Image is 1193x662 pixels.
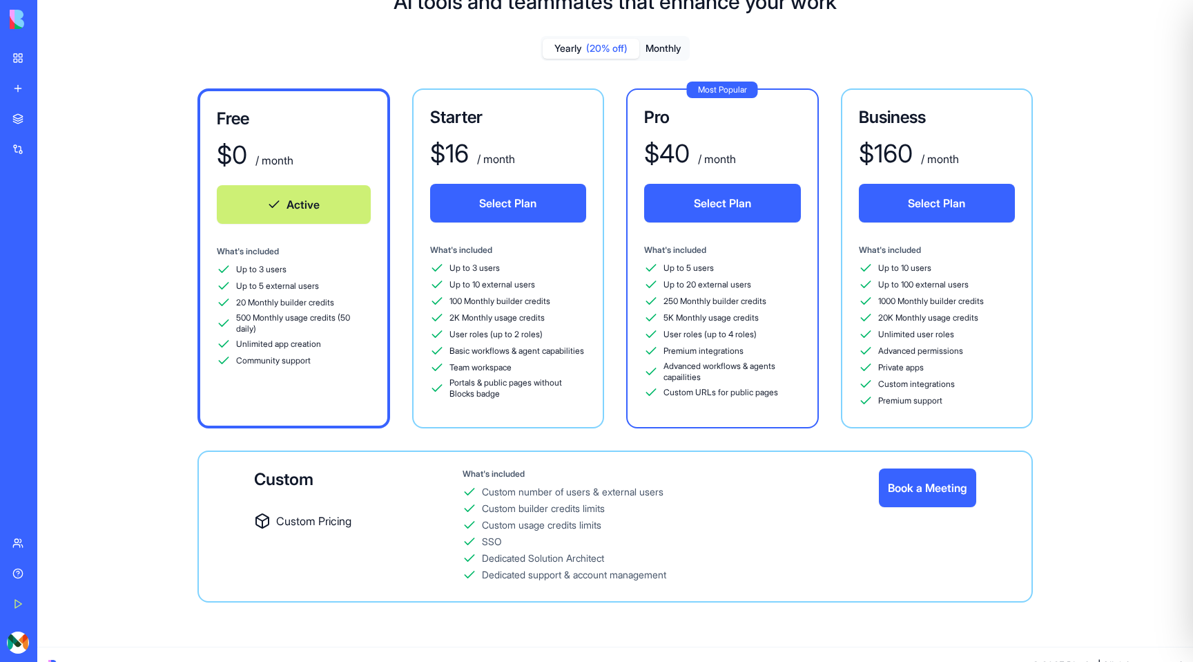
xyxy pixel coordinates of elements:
[482,485,663,499] div: Custom number of users & external users
[878,346,963,357] span: Advanced permissions
[236,297,334,308] span: 20 Monthly builder credits
[449,329,543,340] span: User roles (up to 2 roles)
[217,246,371,257] div: What's included
[482,551,604,565] div: Dedicated Solution Architect
[878,395,942,406] span: Premium support
[236,355,311,366] span: Community support
[663,279,751,290] span: Up to 20 external users
[449,263,500,274] span: Up to 3 users
[859,245,1016,256] div: What's included
[276,513,351,529] span: Custom Pricing
[449,362,512,373] span: Team workspace
[644,245,801,256] div: What's included
[482,568,666,582] div: Dedicated support & account management
[918,151,959,167] div: / month
[482,502,605,516] div: Custom builder credits limits
[430,140,469,167] div: $ 16
[663,296,766,307] span: 250 Monthly builder credits
[663,329,757,340] span: User roles (up to 4 roles)
[878,263,931,274] span: Up to 10 users
[663,346,744,357] span: Premium integrations
[236,264,287,275] span: Up to 3 users
[663,387,778,398] span: Custom URLs for public pages
[687,82,758,98] div: Most Popular
[482,518,601,532] div: Custom usage credits limits
[663,312,759,323] span: 5K Monthly usage credits
[878,379,955,390] span: Custom integrations
[217,108,371,130] h3: Free
[878,279,969,290] span: Up to 100 external users
[586,41,628,55] span: (20% off)
[878,362,924,373] span: Private apps
[695,151,736,167] div: / month
[430,184,587,223] button: Select Plan
[878,329,954,340] span: Unlimited user roles
[236,339,321,350] span: Unlimited app creation
[253,152,293,169] div: / month
[474,151,515,167] div: / month
[254,469,463,491] div: Custom
[217,141,247,169] div: $ 0
[879,469,976,507] button: Book a Meeting
[449,296,550,307] span: 100 Monthly builder credits
[639,39,688,59] button: Monthly
[449,279,535,290] span: Up to 10 external users
[663,263,714,274] span: Up to 5 users
[430,245,587,256] div: What's included
[236,312,371,334] span: 500 Monthly usage credits (50 daily)
[482,535,502,549] div: SSO
[217,185,371,224] button: Active
[236,281,319,292] span: Up to 5 external users
[7,632,29,654] img: ACg8ocL9QCWQVzSr-OLB_Mi0O7HDjpkMy0Kxtn7QjNNHBvPezQrhI767=s96-c
[449,312,545,323] span: 2K Monthly usage credits
[644,106,801,129] h3: Pro
[463,469,879,480] div: What's included
[859,184,1016,223] button: Select Plan
[644,184,801,223] button: Select Plan
[430,106,587,129] h3: Starter
[878,296,984,307] span: 1000 Monthly builder credits
[449,346,584,357] span: Basic workflows & agent capabilities
[10,10,95,29] img: logo
[859,106,1016,129] h3: Business
[859,140,913,167] div: $ 160
[644,140,690,167] div: $ 40
[878,312,978,323] span: 20K Monthly usage credits
[449,377,587,399] span: Portals & public pages without Blocks badge
[543,39,639,59] button: Yearly
[663,361,801,383] span: Advanced workflows & agents capailities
